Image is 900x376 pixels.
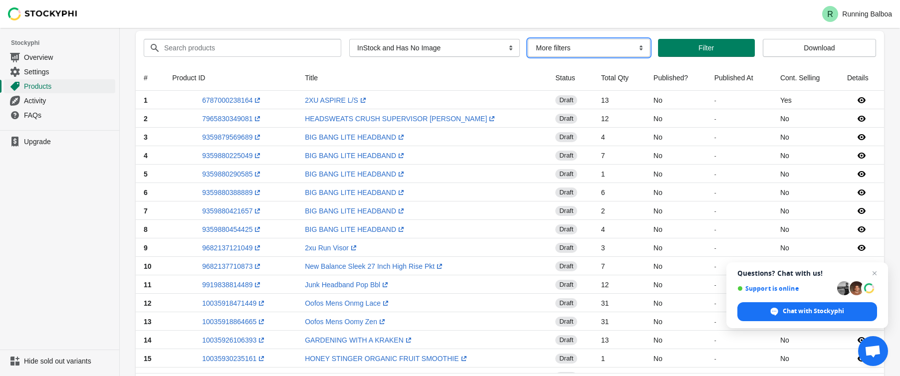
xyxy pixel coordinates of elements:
td: No [772,220,839,238]
td: 12 [593,275,646,294]
td: 1 [593,165,646,183]
a: BIG BANG LITE HEADBAND(opens a new window) [305,152,406,160]
div: Chat with Stockyphi [737,302,877,321]
small: - [714,281,716,288]
span: 6 [144,188,148,196]
span: Download [804,44,835,52]
img: Stockyphi [8,7,78,20]
span: draft [555,95,577,105]
a: 10035918471449(opens a new window) [202,299,266,307]
span: 3 [144,133,148,141]
a: BIG BANG LITE HEADBAND(opens a new window) [305,188,406,196]
span: draft [555,114,577,124]
a: 10035930235161(opens a new window) [202,355,266,363]
td: 3 [593,238,646,257]
span: 5 [144,170,148,178]
td: No [772,257,839,275]
p: Running Balboa [842,10,892,18]
span: Overview [24,52,113,62]
td: No [772,238,839,257]
td: 31 [593,312,646,331]
td: 13 [593,91,646,109]
span: Stockyphi [11,38,119,48]
td: No [772,183,839,201]
td: No [646,109,706,128]
span: Avatar with initials R [822,6,838,22]
span: 12 [144,299,152,307]
a: Upgrade [4,135,115,149]
a: BIG BANG LITE HEADBAND(opens a new window) [305,225,406,233]
input: Search products [164,39,323,57]
a: HONEY STINGER ORGANIC FRUIT SMOOTHIE(opens a new window) [305,355,468,363]
td: 4 [593,128,646,146]
span: draft [555,132,577,142]
a: Oofos Mens Onmg Lace(opens a new window) [305,299,391,307]
a: 9359880421657(opens a new window) [202,207,262,215]
th: Published? [646,65,706,91]
a: 10035926106393(opens a new window) [202,336,266,344]
td: No [646,331,706,349]
a: BIG BANG LITE HEADBAND(opens a new window) [305,207,406,215]
a: 9682137121049(opens a new window) [202,244,262,252]
span: draft [555,317,577,327]
a: Settings [4,64,115,79]
span: 10 [144,262,152,270]
small: - [714,207,716,214]
div: Open chat [858,336,888,366]
span: Filter [698,44,714,52]
span: 15 [144,355,152,363]
button: Download [763,39,876,57]
td: 1 [593,349,646,368]
a: 9359880290585(opens a new window) [202,170,262,178]
td: No [646,201,706,220]
span: Upgrade [24,137,113,147]
a: Hide sold out variants [4,354,115,368]
small: - [714,263,716,269]
td: No [772,349,839,368]
span: Chat with Stockyphi [783,307,844,316]
td: 31 [593,294,646,312]
td: No [646,312,706,331]
text: R [828,10,834,18]
button: Filter [658,39,755,57]
a: 6787000238164(opens a new window) [202,96,262,104]
td: No [646,128,706,146]
a: GARDENING WITH A KRAKEN(opens a new window) [305,336,414,344]
span: 8 [144,225,148,233]
td: 12 [593,109,646,128]
th: Published At [706,65,772,91]
span: draft [555,354,577,364]
small: - [714,300,716,306]
span: FAQs [24,110,113,120]
small: - [714,152,716,159]
a: Junk Headband Pop Bbl(opens a new window) [305,281,390,289]
th: Details [839,65,884,91]
span: draft [555,169,577,179]
span: Close chat [869,267,881,279]
span: 14 [144,336,152,344]
td: 13 [593,331,646,349]
a: BIG BANG LITE HEADBAND(opens a new window) [305,133,406,141]
span: draft [555,243,577,253]
td: Yes [772,91,839,109]
span: 4 [144,152,148,160]
td: No [772,331,839,349]
th: Cont. Selling [772,65,839,91]
span: Products [24,81,113,91]
th: # [136,65,164,91]
a: 9919838814489(opens a new window) [202,281,262,289]
a: 2XU ASPIRE L/S(opens a new window) [305,96,368,104]
span: 11 [144,281,152,289]
th: Total Qty [593,65,646,91]
a: 9359880225049(opens a new window) [202,152,262,160]
a: 2xu Run Visor(opens a new window) [305,244,359,252]
span: draft [555,335,577,345]
span: 7 [144,207,148,215]
span: Activity [24,96,113,106]
td: No [646,349,706,368]
th: Product ID [164,65,297,91]
a: BIG BANG LITE HEADBAND(opens a new window) [305,170,406,178]
small: - [714,171,716,177]
a: Oofos Mens Oomy Zen(opens a new window) [305,318,387,326]
span: draft [555,151,577,161]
